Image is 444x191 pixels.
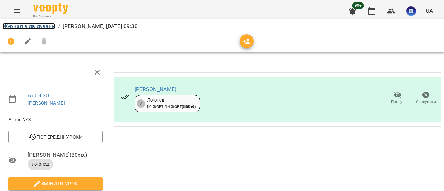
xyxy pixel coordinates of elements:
a: [PERSON_NAME] [135,86,177,93]
li: / [58,22,60,31]
button: Скасувати [412,88,440,108]
span: UA [426,7,433,15]
span: 99+ [352,2,364,9]
span: логопед [28,161,53,167]
a: вт , 09:30 [28,92,49,99]
img: Voopty Logo [33,3,68,14]
a: [PERSON_NAME] [28,100,65,106]
span: Прогул [391,99,405,105]
span: For Business [33,14,68,19]
button: Прогул [384,88,412,108]
div: Логопед 01 жовт - 14 жовт [147,97,196,110]
button: UA [423,5,436,17]
button: Menu [8,3,25,19]
button: Попередні уроки [8,131,103,143]
p: [PERSON_NAME] [DATE] 09:30 [63,22,138,31]
span: Урок №3 [8,115,103,124]
img: 0dac5a7bb7f066a4c63f04d1f0800e65.jpg [406,6,416,16]
span: Скасувати [416,99,436,105]
button: Змінити урок [8,177,103,190]
b: ( 550 ₴ ) [182,104,196,109]
span: Змінити урок [14,180,97,188]
nav: breadcrumb [3,22,441,31]
a: Журнал відвідувань [3,23,55,29]
span: [PERSON_NAME] ( 30 хв. ) [28,151,103,159]
div: 3 [137,99,145,108]
span: Попередні уроки [14,133,97,141]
